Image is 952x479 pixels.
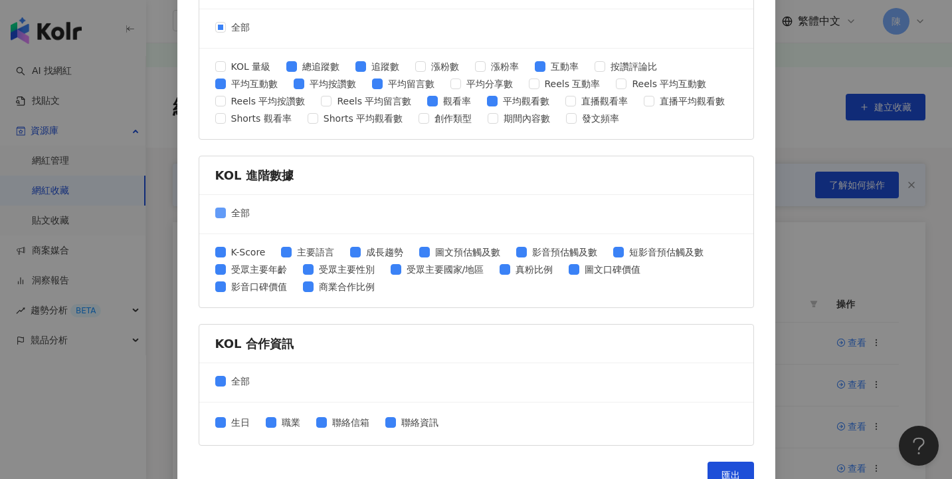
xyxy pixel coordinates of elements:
[430,245,506,259] span: 圖文預估觸及數
[226,94,311,108] span: Reels 平均按讚數
[226,245,271,259] span: K-Score
[226,279,292,294] span: 影音口碑價值
[314,262,380,277] span: 受眾主要性別
[297,59,345,74] span: 總追蹤數
[498,94,555,108] span: 平均觀看數
[226,374,255,389] span: 全部
[426,59,464,74] span: 漲粉數
[539,77,606,91] span: Reels 互動率
[361,245,409,259] span: 成長趨勢
[401,262,490,277] span: 受眾主要國家/地區
[510,262,558,277] span: 真粉比例
[576,94,633,108] span: 直播觀看率
[366,59,405,74] span: 追蹤數
[226,77,283,91] span: 平均互動數
[579,262,646,277] span: 圖文口碑價值
[545,59,584,74] span: 互動率
[226,20,255,35] span: 全部
[498,111,555,126] span: 期間內容數
[327,415,375,430] span: 聯絡信箱
[318,111,408,126] span: Shorts 平均觀看數
[304,77,361,91] span: 平均按讚數
[527,245,603,259] span: 影音預估觸及數
[292,245,339,259] span: 主要語言
[215,335,737,352] div: KOL 合作資訊
[624,245,709,259] span: 短影音預估觸及數
[605,59,662,74] span: 按讚評論比
[276,415,306,430] span: 職業
[461,77,518,91] span: 平均分享數
[226,262,292,277] span: 受眾主要年齡
[226,111,297,126] span: Shorts 觀看率
[383,77,440,91] span: 平均留言數
[314,279,380,294] span: 商業合作比例
[226,415,255,430] span: 生日
[486,59,524,74] span: 漲粉率
[226,59,276,74] span: KOL 量級
[215,167,737,184] div: KOL 進階數據
[226,206,255,220] span: 全部
[654,94,730,108] span: 直播平均觀看數
[332,94,417,108] span: Reels 平均留言數
[438,94,476,108] span: 觀看率
[577,111,624,126] span: 發文頻率
[429,111,477,126] span: 創作類型
[396,415,444,430] span: 聯絡資訊
[626,77,712,91] span: Reels 平均互動數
